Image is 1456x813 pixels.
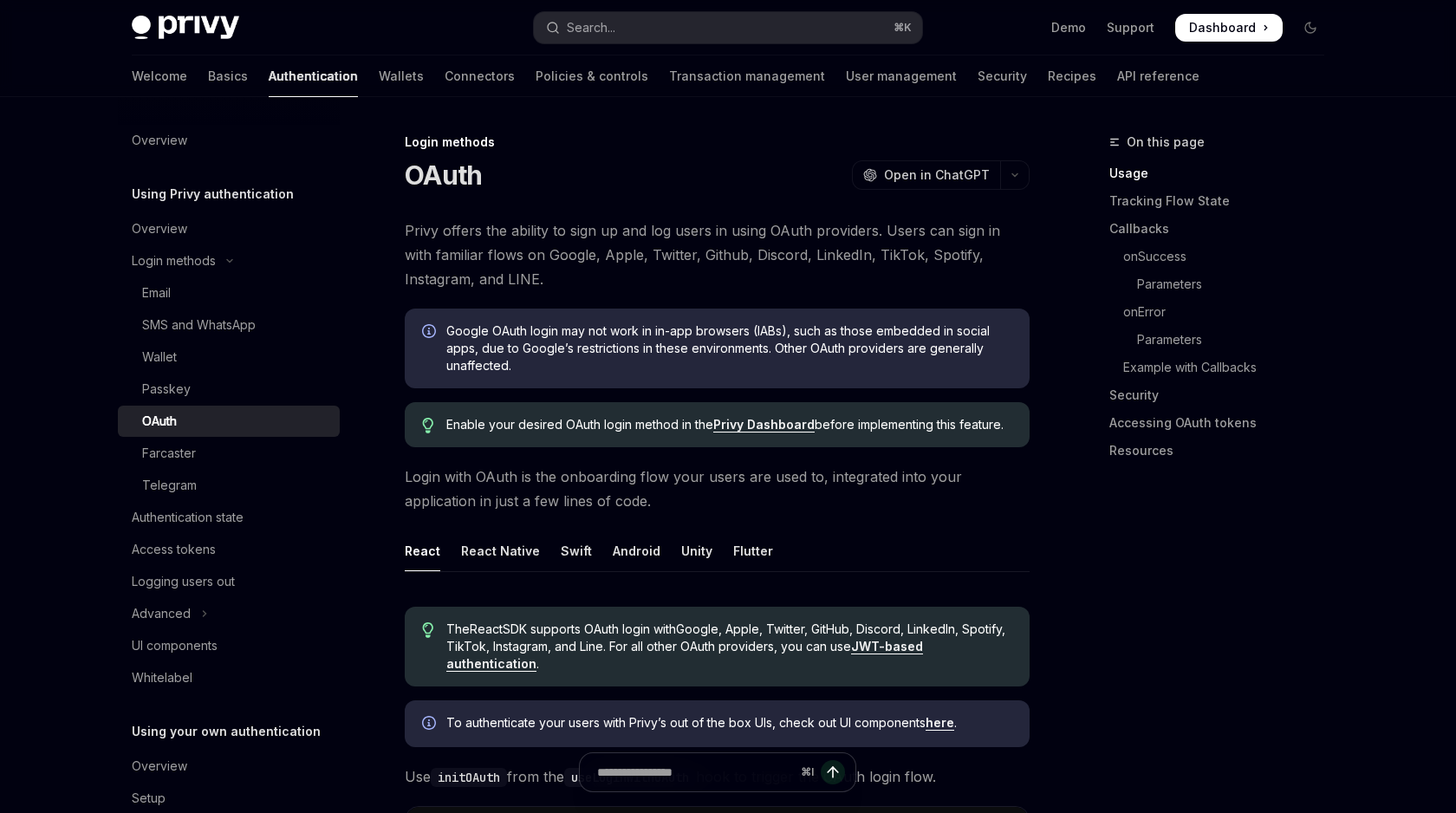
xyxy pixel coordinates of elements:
[118,662,340,693] a: Whitelabel
[1297,14,1324,42] button: Toggle dark mode
[422,622,434,638] svg: Tip
[142,443,196,464] div: Farcaster
[978,55,1027,97] a: Security
[1109,326,1338,354] a: Parameters
[446,714,1012,732] span: To authenticate your users with Privy’s out of the box UIs, check out UI components .
[118,341,340,373] a: Wallet
[1109,187,1338,215] a: Tracking Flow State
[733,530,773,571] div: Flutter
[405,218,1030,291] span: Privy offers the ability to sign up and log users in using OAuth providers. Users can sign in wit...
[132,218,187,239] div: Overview
[118,309,340,341] a: SMS and WhatsApp
[118,630,340,661] a: UI components
[405,465,1030,513] span: Login with OAuth is the onboarding flow your users are used to, integrated into your application ...
[132,571,235,592] div: Logging users out
[446,621,1012,673] span: The React SDK supports OAuth login with Google, Apple, Twitter, GitHub, Discord, LinkedIn, Spotif...
[567,17,615,38] div: Search...
[1189,19,1256,36] span: Dashboard
[405,133,1030,151] div: Login methods
[118,751,340,782] a: Overview
[1107,19,1154,36] a: Support
[405,530,440,571] div: React
[132,55,187,97] a: Welcome
[132,667,192,688] div: Whitelabel
[1117,55,1199,97] a: API reference
[132,788,166,809] div: Setup
[118,374,340,405] a: Passkey
[118,213,340,244] a: Overview
[405,159,482,191] h1: OAuth
[1109,215,1338,243] a: Callbacks
[142,347,177,367] div: Wallet
[1127,132,1205,153] span: On this page
[536,55,648,97] a: Policies & controls
[142,315,256,335] div: SMS and WhatsApp
[669,55,825,97] a: Transaction management
[142,283,171,303] div: Email
[118,470,340,501] a: Telegram
[132,603,191,624] div: Advanced
[713,417,815,433] a: Privy Dashboard
[1109,270,1338,298] a: Parameters
[422,716,439,733] svg: Info
[118,245,340,276] button: Toggle Login methods section
[1109,159,1338,187] a: Usage
[422,418,434,433] svg: Tip
[132,16,239,40] img: dark logo
[142,411,177,432] div: OAuth
[926,715,954,731] a: here
[821,760,845,784] button: Send message
[132,756,187,777] div: Overview
[597,753,794,791] input: Ask a question...
[132,539,216,560] div: Access tokens
[269,55,358,97] a: Authentication
[1051,19,1086,36] a: Demo
[118,438,340,469] a: Farcaster
[1109,298,1338,326] a: onError
[132,721,321,742] h5: Using your own authentication
[142,475,197,496] div: Telegram
[446,416,1012,433] span: Enable your desired OAuth login method in the before implementing this feature.
[118,277,340,309] a: Email
[1175,14,1283,42] a: Dashboard
[852,160,1000,190] button: Open in ChatGPT
[561,530,592,571] div: Swift
[132,184,294,205] h5: Using Privy authentication
[208,55,248,97] a: Basics
[884,166,990,184] span: Open in ChatGPT
[534,12,922,43] button: Open search
[132,507,244,528] div: Authentication state
[118,534,340,565] a: Access tokens
[446,322,1012,374] span: Google OAuth login may not work in in-app browsers (IABs), such as those embedded in social apps,...
[681,530,712,571] div: Unity
[132,250,216,271] div: Login methods
[1109,381,1338,409] a: Security
[894,21,912,35] span: ⌘ K
[613,530,660,571] div: Android
[118,566,340,597] a: Logging users out
[379,55,424,97] a: Wallets
[1109,354,1338,381] a: Example with Callbacks
[461,530,540,571] div: React Native
[118,125,340,156] a: Overview
[1109,243,1338,270] a: onSuccess
[422,324,439,341] svg: Info
[1048,55,1096,97] a: Recipes
[445,55,515,97] a: Connectors
[118,406,340,437] a: OAuth
[846,55,957,97] a: User management
[132,130,187,151] div: Overview
[132,635,218,656] div: UI components
[118,598,340,629] button: Toggle Advanced section
[142,379,191,400] div: Passkey
[1109,437,1338,465] a: Resources
[118,502,340,533] a: Authentication state
[1109,409,1338,437] a: Accessing OAuth tokens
